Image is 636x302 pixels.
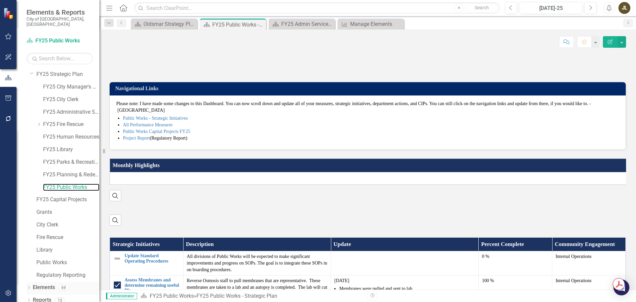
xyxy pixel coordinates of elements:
[212,21,264,29] div: FY25 Public Works - Strategic Plan
[125,277,180,293] a: Assess Membranes and determine remaining useful life
[43,133,99,141] a: FY25 Human Resources
[43,184,99,191] a: FY25 Public Works
[43,171,99,179] a: FY25 Planning & Redevelopment
[43,146,99,153] a: FY25 Library
[36,246,99,254] a: Library
[36,196,99,204] a: FY25 Capital Projects
[110,251,183,275] td: Double-Click to Edit Right Click for Context Menu
[115,86,622,91] h3: Navigational Links
[123,116,188,121] a: Public Works - Strategic Initiatives
[350,20,402,28] div: Manage Elements
[196,293,277,299] div: FY25 Public Works - Strategic Plan
[339,285,475,292] li: Membranes were pulled and sent to lab
[123,122,173,127] a: All Performance Measures
[478,251,552,275] td: Double-Click to Edit
[106,293,137,299] span: Administrator
[43,83,99,91] a: FY25 City Manager's Office
[339,20,402,28] a: Manage Elements
[134,2,500,14] input: Search ClearPoint...
[36,209,99,216] a: Grants
[26,37,93,45] a: FY25 Public Works
[3,7,15,19] img: ClearPoint Strategy
[125,253,180,264] a: Update Standard Operating Procedures
[143,20,195,28] div: Oldsmar Strategy Plan
[482,253,549,260] div: 0 %
[123,129,190,134] a: Public Works Capital Projects FY25
[132,20,195,28] a: Oldsmar Strategy Plan
[33,284,55,291] a: Elements
[270,20,333,28] a: FY25 Admin Services - Strategic Plan
[150,293,194,299] a: FY25 Public Works
[281,20,333,28] div: FY25 Admin Services - Strategic Plan
[58,285,69,290] div: 69
[475,5,489,10] span: Search
[331,251,479,275] td: Double-Click to Edit
[482,277,549,284] div: 100 %
[521,4,580,12] div: [DATE]-25
[43,96,99,103] a: FY25 City Clerk
[36,259,99,267] a: Public Works
[36,234,99,241] a: Fire Rescue
[43,121,99,128] a: FY25 Fire Rescue
[36,272,99,279] a: Regulatory Reporting
[43,158,99,166] a: FY25 Parks & Recreation
[26,16,93,27] small: City of [GEOGRAPHIC_DATA], [GEOGRAPHIC_DATA]
[113,255,121,263] img: Not Defined
[36,71,99,78] a: FY25 Strategic Plan
[183,251,331,275] td: Double-Click to Edit
[140,292,363,300] div: »
[43,108,99,116] a: FY25 Administrative Services
[556,254,591,259] span: Internal Operations
[123,136,150,141] a: Project Report
[519,2,583,14] button: [DATE]-25
[123,135,619,142] li: (Regulatory Report)
[26,8,93,16] span: Elements & Reports
[116,100,619,114] p: Please note: I have made some changes to this Dashboard. You can now scroll down and update all o...
[556,278,591,283] span: Internal Operations
[113,281,121,289] img: Completed
[187,253,328,273] p: All divisions of Public Works will be expected to make significant improvements and progress on S...
[26,53,93,64] input: Search Below...
[110,172,631,185] td: Double-Click to Edit
[552,251,626,275] td: Double-Click to Edit
[36,221,99,229] a: City Clerk
[465,3,498,13] button: Search
[618,2,630,14] button: JL
[334,277,475,284] p: [DATE]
